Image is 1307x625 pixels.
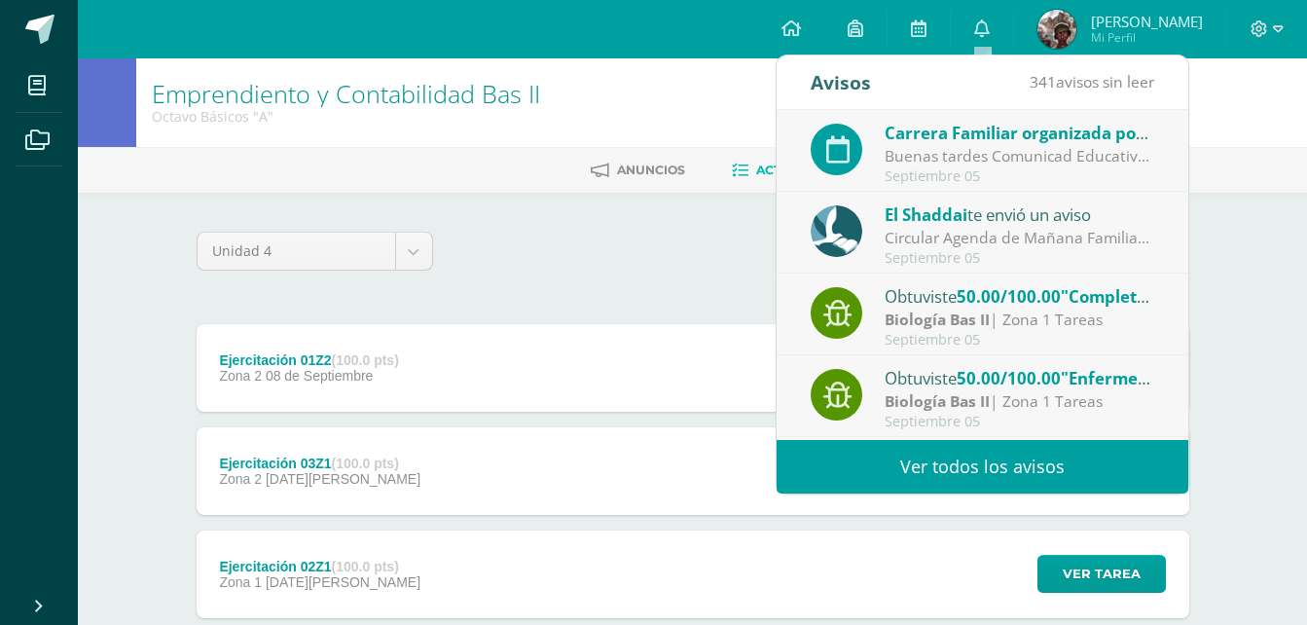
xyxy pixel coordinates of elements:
[198,233,432,270] a: Unidad 4
[885,283,1155,309] div: Obtuviste en
[332,352,399,368] strong: (100.0 pts)
[219,352,398,368] div: Ejercitación 01Z2
[885,120,1155,145] div: para el día
[885,390,1155,413] div: | Zona 1 Tareas
[811,55,871,109] div: Avisos
[1061,367,1276,389] span: "Enfermedades cardíacas"
[591,155,685,186] a: Anuncios
[332,559,399,574] strong: (100.0 pts)
[885,365,1155,390] div: Obtuviste en
[885,203,967,226] span: El Shaddai
[756,163,842,177] span: Actividades
[885,309,990,330] strong: Biología Bas II
[885,122,1181,144] span: Carrera Familiar organizada por GAP
[732,155,842,186] a: Actividades
[266,368,374,384] span: 08 de Septiembre
[1030,71,1056,92] span: 341
[219,368,262,384] span: Zona 2
[1037,10,1076,49] img: dd4a1c90b88057bf199e39693cc9333c.png
[885,227,1155,249] div: Circular Agenda de Mañana Familiar: Buena tarde Estimada Comunidad Educativa; Esperamos se encuen...
[219,574,262,590] span: Zona 1
[332,456,399,471] strong: (100.0 pts)
[885,145,1155,167] div: Buenas tardes Comunicad Educativa: Llego el momento de movernos en familia!! La carrera Chapina- ...
[957,367,1061,389] span: 50.00/100.00
[617,163,685,177] span: Anuncios
[1091,12,1203,31] span: [PERSON_NAME]
[885,414,1155,430] div: Septiembre 05
[777,440,1188,494] a: Ver todos los avisos
[152,107,540,126] div: Octavo Básicos 'A'
[957,285,1061,308] span: 50.00/100.00
[212,233,381,270] span: Unidad 4
[1037,555,1166,593] button: Ver tarea
[266,574,420,590] span: [DATE][PERSON_NAME]
[1063,556,1141,592] span: Ver tarea
[1030,71,1154,92] span: avisos sin leer
[885,250,1155,267] div: Septiembre 05
[885,332,1155,349] div: Septiembre 05
[885,202,1155,227] div: te envió un aviso
[152,80,540,107] h1: Emprendiento y Contabilidad Bas II
[1091,29,1203,46] span: Mi Perfil
[885,390,990,412] strong: Biología Bas II
[885,309,1155,331] div: | Zona 1 Tareas
[885,168,1155,185] div: Septiembre 05
[219,456,420,471] div: Ejercitación 03Z1
[152,77,540,110] a: Emprendiento y Contabilidad Bas II
[266,471,420,487] span: [DATE][PERSON_NAME]
[219,471,262,487] span: Zona 2
[219,559,420,574] div: Ejercitación 02Z1
[1061,285,1273,308] span: "Completar enunciados 2"
[811,205,862,257] img: 0214cd8b8679da0f256ec9c9e7ffe613.png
